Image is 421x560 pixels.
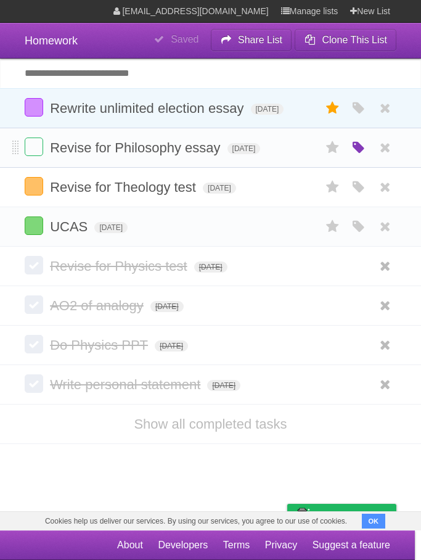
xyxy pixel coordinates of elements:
span: Do Physics PPT [50,337,151,353]
span: UCAS [50,219,91,234]
label: Done [25,374,43,393]
span: [DATE] [207,380,240,391]
label: Done [25,138,43,156]
a: Buy me a coffee [287,504,396,527]
span: Revise for Theology test [50,179,199,195]
a: About [117,533,143,557]
span: [DATE] [194,261,227,273]
img: Buy me a coffee [293,504,310,525]
span: [DATE] [227,143,261,154]
span: Homework [25,35,78,47]
b: Clone This List [322,35,387,45]
a: Show all completed tasks [134,416,287,432]
a: Developers [158,533,208,557]
label: Done [25,335,43,353]
button: Clone This List [295,29,396,51]
button: Share List [211,29,292,51]
label: Star task [321,138,345,158]
span: AO2 of analogy [50,298,147,313]
label: Star task [321,98,345,118]
span: [DATE] [150,301,184,312]
span: [DATE] [94,222,128,233]
label: Star task [321,216,345,237]
span: Revise for Philosophy essay [50,140,223,155]
label: Done [25,295,43,314]
b: Saved [171,34,198,44]
a: Privacy [265,533,297,557]
span: [DATE] [155,340,188,352]
label: Star task [321,177,345,197]
span: Rewrite unlimited election essay [50,101,247,116]
span: Write personal statement [50,377,203,392]
label: Done [25,216,43,235]
span: [DATE] [203,183,236,194]
span: [DATE] [251,104,284,115]
label: Done [25,177,43,196]
label: Done [25,256,43,274]
span: Cookies help us deliver our services. By using our services, you agree to our use of cookies. [33,512,359,530]
span: Buy me a coffee [313,504,390,526]
button: OK [362,514,386,529]
label: Done [25,98,43,117]
a: Suggest a feature [313,533,390,557]
a: Terms [223,533,250,557]
span: Revise for Physics test [50,258,190,274]
b: Share List [238,35,282,45]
